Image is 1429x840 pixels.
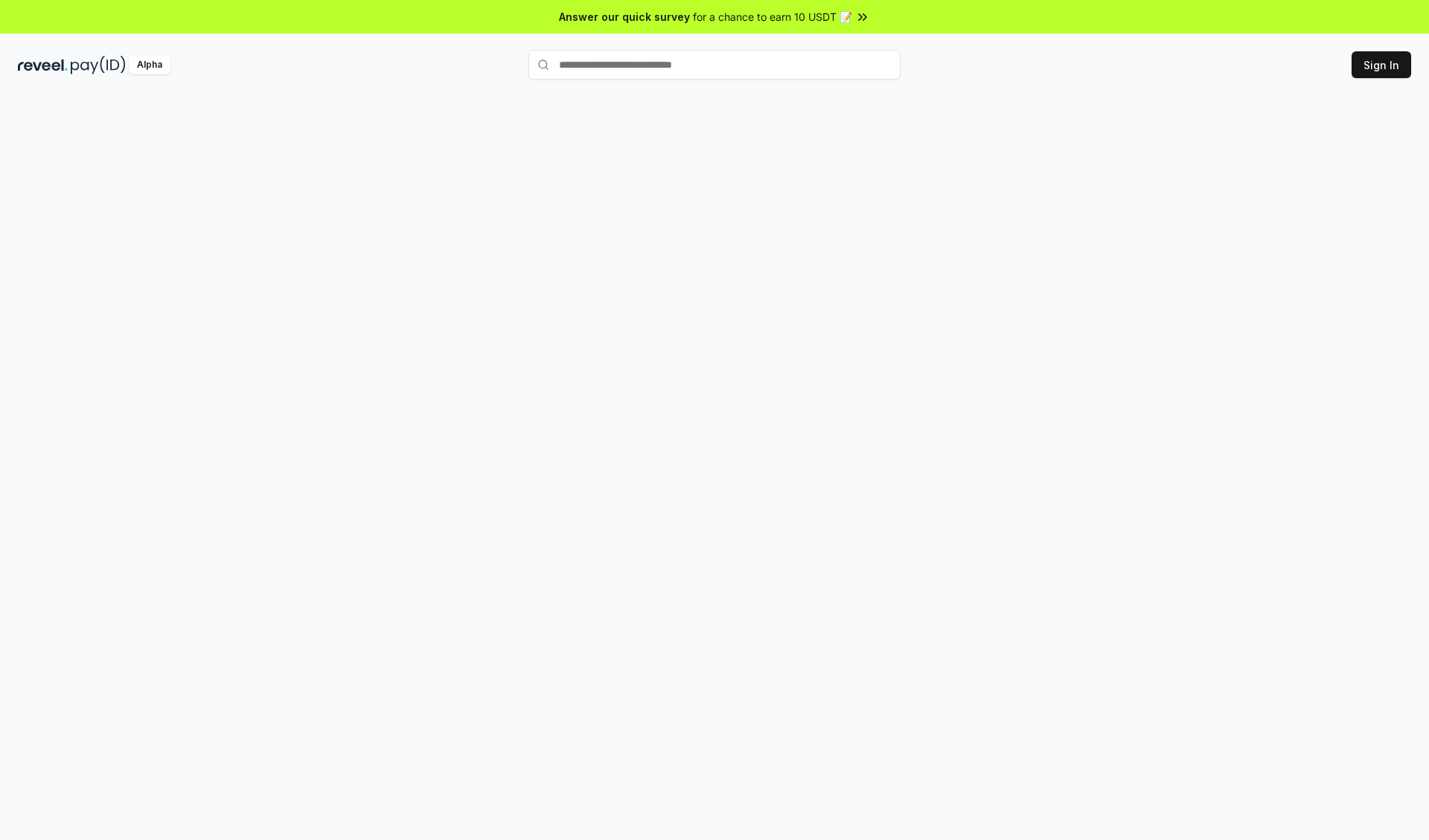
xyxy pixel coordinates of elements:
img: pay_id [71,56,126,74]
div: Alpha [129,56,170,74]
span: Answer our quick survey [559,9,690,25]
img: reveel_dark [18,56,68,74]
span: for a chance to earn 10 USDT 📝 [693,9,852,25]
button: Sign In [1352,51,1411,78]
